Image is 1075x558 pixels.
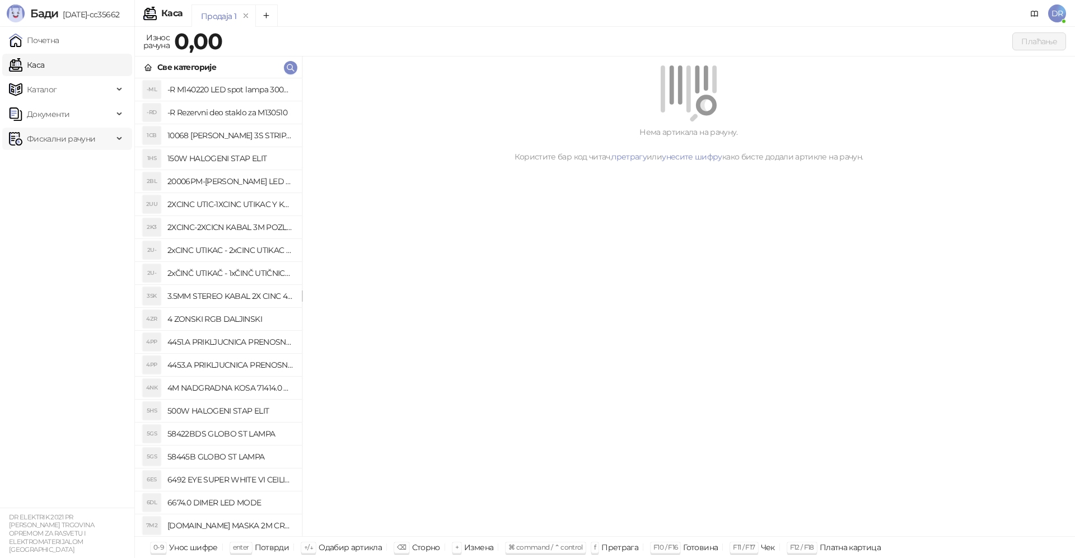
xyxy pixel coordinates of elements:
[167,402,293,420] h4: 500W HALOGENI STAP ELIT
[27,128,95,150] span: Фискални рачуни
[143,218,161,236] div: 2K3
[143,310,161,328] div: 4ZR
[167,287,293,305] h4: 3.5MM STEREO KABAL 2X CINC 4M
[167,310,293,328] h4: 4 ZONSKI RGB DALJINSKI
[167,517,293,534] h4: [DOMAIN_NAME] MASKA 2M CRNA EXP
[143,287,161,305] div: 3SK
[790,543,814,551] span: F12 / F18
[255,540,289,555] div: Потврди
[201,10,236,22] div: Продаја 1
[141,30,172,53] div: Износ рачуна
[143,448,161,466] div: 5GS
[611,152,647,162] a: претрагу
[143,172,161,190] div: 2BL
[167,126,293,144] h4: 10068 [PERSON_NAME] 3S STRIP VISILICA
[143,241,161,259] div: 2U-
[594,543,596,551] span: f
[9,54,44,76] a: Каса
[508,543,583,551] span: ⌘ command / ⌃ control
[143,402,161,420] div: 5HS
[9,513,94,554] small: DR ELEKTRIK 2021 PR [PERSON_NAME] TRGOVINA OPREMOM ZA RASVETU I ELEKTROMATERIJALOM [GEOGRAPHIC_DATA]
[7,4,25,22] img: Logo
[143,104,161,121] div: -RD
[135,78,302,536] div: grid
[761,540,775,555] div: Чек
[319,540,382,555] div: Одабир артикла
[167,425,293,443] h4: 58422BDS GLOBO ST LAMPA
[143,517,161,534] div: 7M2
[27,103,69,125] span: Документи
[1026,4,1044,22] a: Документација
[143,264,161,282] div: 2U-
[167,448,293,466] h4: 58445B GLOBO ST LAMPA
[9,29,59,51] a: Почетна
[167,379,293,397] h4: 4M NADGRADNA KOSA 71414.0 EXP
[167,264,293,282] h4: 2xČINČ UTIKAČ - 1xČINČ UTIČNICA OFC "Y" KABEL 25cm
[169,540,218,555] div: Унос шифре
[143,195,161,213] div: 2UU
[143,425,161,443] div: 5GS
[167,81,293,99] h4: -R M140220 LED spot lampa 3000K 2x5W Mitea Lightin
[601,540,638,555] div: Претрага
[161,9,183,18] div: Каса
[820,540,881,555] div: Платна картица
[143,81,161,99] div: -ML
[167,172,293,190] h4: 20006PM-[PERSON_NAME] LED VISECI
[653,543,677,551] span: F10 / F16
[143,471,161,489] div: 6ES
[30,7,58,20] span: Бади
[412,540,440,555] div: Сторно
[167,333,293,351] h4: 4451.A PRIKLJUCNICA PRENOSNA PETOSTRUKA 1.5M ALING
[239,11,253,21] button: remove
[662,152,722,162] a: унесите шифру
[1048,4,1066,22] span: DR
[153,543,163,551] span: 0-9
[157,61,216,73] div: Све категорије
[167,195,293,213] h4: 2XCINC UTIC-1XCINC UTIKAC Y KABAL
[143,149,161,167] div: 1HS
[143,494,161,512] div: 6DL
[167,218,293,236] h4: 2XCINC-2XCICN KABAL 3M POZLACEN
[167,241,293,259] h4: 2xCINC UTIKAC - 2xCINC UTIKAC 1,0m
[58,10,119,20] span: [DATE]-cc35662
[683,540,718,555] div: Готовина
[255,4,278,27] button: Add tab
[733,543,755,551] span: F11 / F17
[167,356,293,374] h4: 4453.A PRIKLJUCNICA PRENOSNA PETOSTRUKA 3M ALING
[304,543,313,551] span: ↑/↓
[167,494,293,512] h4: 6674.0 DIMER LED MODE
[143,126,161,144] div: 1CB
[143,333,161,351] div: 4PP
[143,356,161,374] div: 4PP
[464,540,493,555] div: Измена
[174,27,222,55] strong: 0,00
[167,104,293,121] h4: -R Rezervni deo staklo za M130510
[1012,32,1066,50] button: Плаћање
[455,543,459,551] span: +
[233,543,249,551] span: enter
[167,471,293,489] h4: 6492 EYE SUPER WHITE VI CEILING
[397,543,406,551] span: ⌫
[167,149,293,167] h4: 150W HALOGENI STAP ELIT
[316,126,1062,163] div: Нема артикала на рачуну. Користите бар код читач, или како бисте додали артикле на рачун.
[27,78,57,101] span: Каталог
[143,379,161,397] div: 4NK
